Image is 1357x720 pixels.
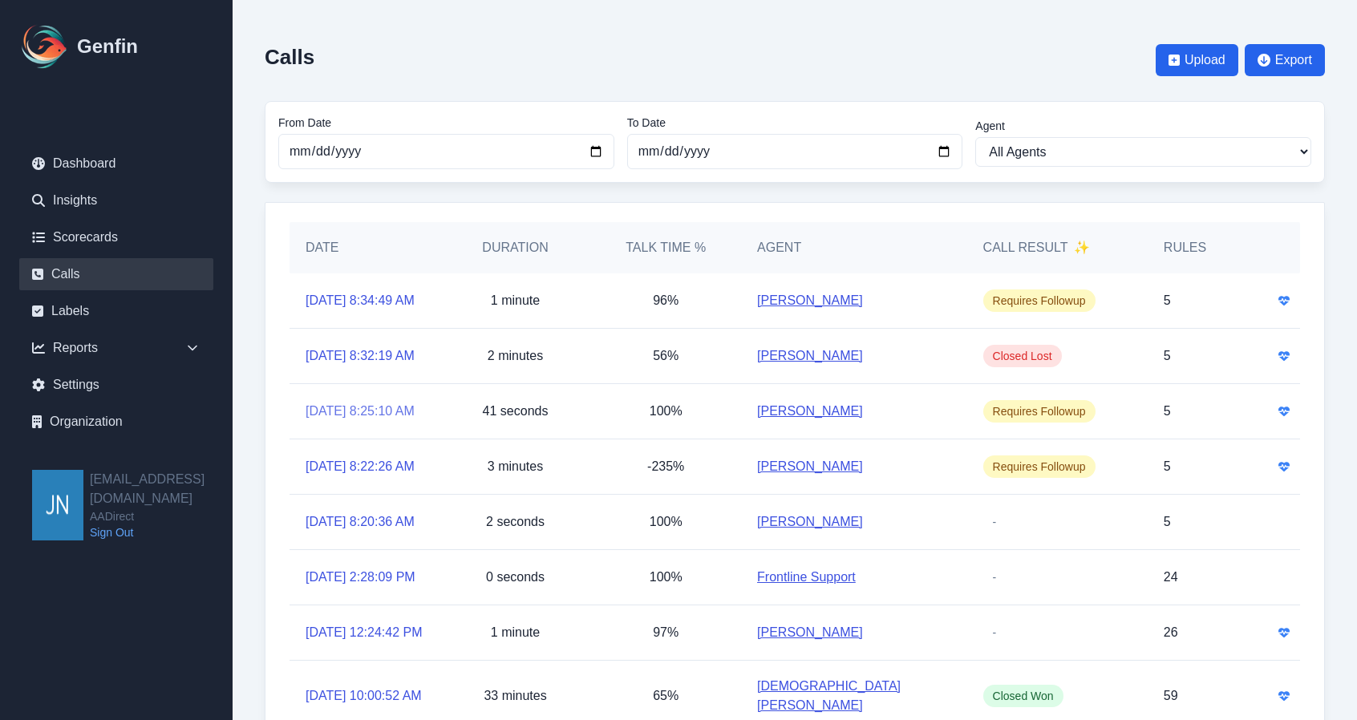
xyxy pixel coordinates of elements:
[19,369,213,401] a: Settings
[1074,238,1090,257] span: ✨
[306,346,415,366] a: [DATE] 8:32:19 AM
[306,568,415,587] a: [DATE] 2:28:09 PM
[278,115,614,131] label: From Date
[983,455,1096,478] span: Requires Followup
[488,346,543,366] p: 2 minutes
[757,677,951,715] a: [DEMOGRAPHIC_DATA][PERSON_NAME]
[1164,457,1171,476] p: 5
[1156,44,1238,76] button: Upload
[757,568,856,587] a: Frontline Support
[19,221,213,253] a: Scorecards
[484,686,546,706] p: 33 minutes
[491,623,540,642] p: 1 minute
[486,512,545,532] p: 2 seconds
[757,402,863,421] a: [PERSON_NAME]
[757,291,863,310] a: [PERSON_NAME]
[488,457,543,476] p: 3 minutes
[1245,44,1325,76] button: Export
[19,295,213,327] a: Labels
[306,623,423,642] a: [DATE] 12:24:42 PM
[647,457,684,476] p: -235%
[757,512,863,532] a: [PERSON_NAME]
[627,115,963,131] label: To Date
[757,238,801,257] h5: Agent
[983,238,1091,257] h5: Call Result
[1164,623,1178,642] p: 26
[19,258,213,290] a: Calls
[19,332,213,364] div: Reports
[265,45,314,69] h2: Calls
[653,346,678,366] p: 56%
[1164,238,1206,257] h5: Rules
[653,686,678,706] p: 65%
[653,623,678,642] p: 97%
[90,470,233,508] h2: [EMAIL_ADDRESS][DOMAIN_NAME]
[757,457,863,476] a: [PERSON_NAME]
[757,346,863,366] a: [PERSON_NAME]
[483,402,549,421] p: 41 seconds
[19,148,213,180] a: Dashboard
[983,511,1007,533] span: -
[90,524,233,540] a: Sign Out
[1164,686,1178,706] p: 59
[983,345,1062,367] span: Closed Lost
[1275,51,1312,70] span: Export
[983,685,1063,707] span: Closed Won
[77,34,138,59] h1: Genfin
[19,21,71,72] img: Logo
[1164,568,1178,587] p: 24
[486,568,545,587] p: 0 seconds
[606,238,725,257] h5: Talk Time %
[983,566,1007,589] span: -
[306,238,424,257] h5: Date
[90,508,233,524] span: AADirect
[757,623,863,642] a: [PERSON_NAME]
[1164,346,1171,366] p: 5
[650,402,683,421] p: 100%
[1164,291,1171,310] p: 5
[32,470,83,540] img: jnewbrough@aadirect.com
[975,118,1311,134] label: Agent
[19,184,213,216] a: Insights
[306,512,415,532] a: [DATE] 8:20:36 AM
[456,238,575,257] h5: Duration
[306,686,422,706] a: [DATE] 10:00:52 AM
[306,457,415,476] a: [DATE] 8:22:26 AM
[983,400,1096,423] span: Requires Followup
[491,291,540,310] p: 1 minute
[983,289,1096,312] span: Requires Followup
[1164,512,1171,532] p: 5
[1164,402,1171,421] p: 5
[650,512,683,532] p: 100%
[653,291,678,310] p: 96%
[983,621,1007,644] span: -
[650,568,683,587] p: 100%
[306,291,415,310] a: [DATE] 8:34:49 AM
[306,402,415,421] a: [DATE] 8:25:10 AM
[1185,51,1225,70] span: Upload
[19,406,213,438] a: Organization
